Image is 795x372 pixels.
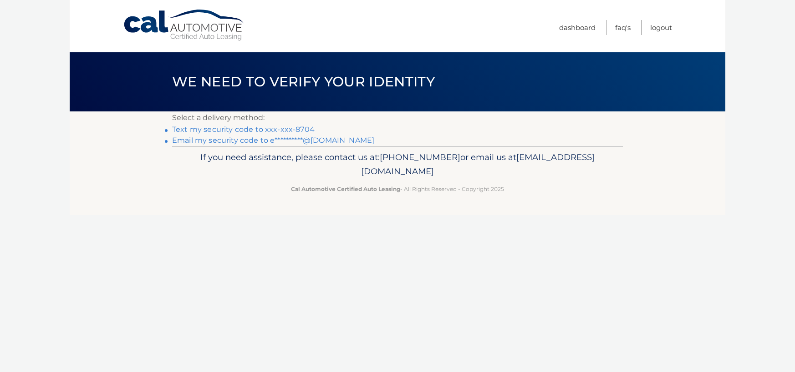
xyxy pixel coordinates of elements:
[178,150,617,179] p: If you need assistance, please contact us at: or email us at
[172,125,315,134] a: Text my security code to xxx-xxx-8704
[172,73,435,90] span: We need to verify your identity
[172,136,374,145] a: Email my security code to e**********@[DOMAIN_NAME]
[291,186,400,192] strong: Cal Automotive Certified Auto Leasing
[615,20,631,35] a: FAQ's
[650,20,672,35] a: Logout
[380,152,460,162] span: [PHONE_NUMBER]
[123,9,246,41] a: Cal Automotive
[178,184,617,194] p: - All Rights Reserved - Copyright 2025
[559,20,596,35] a: Dashboard
[172,111,623,124] p: Select a delivery method:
